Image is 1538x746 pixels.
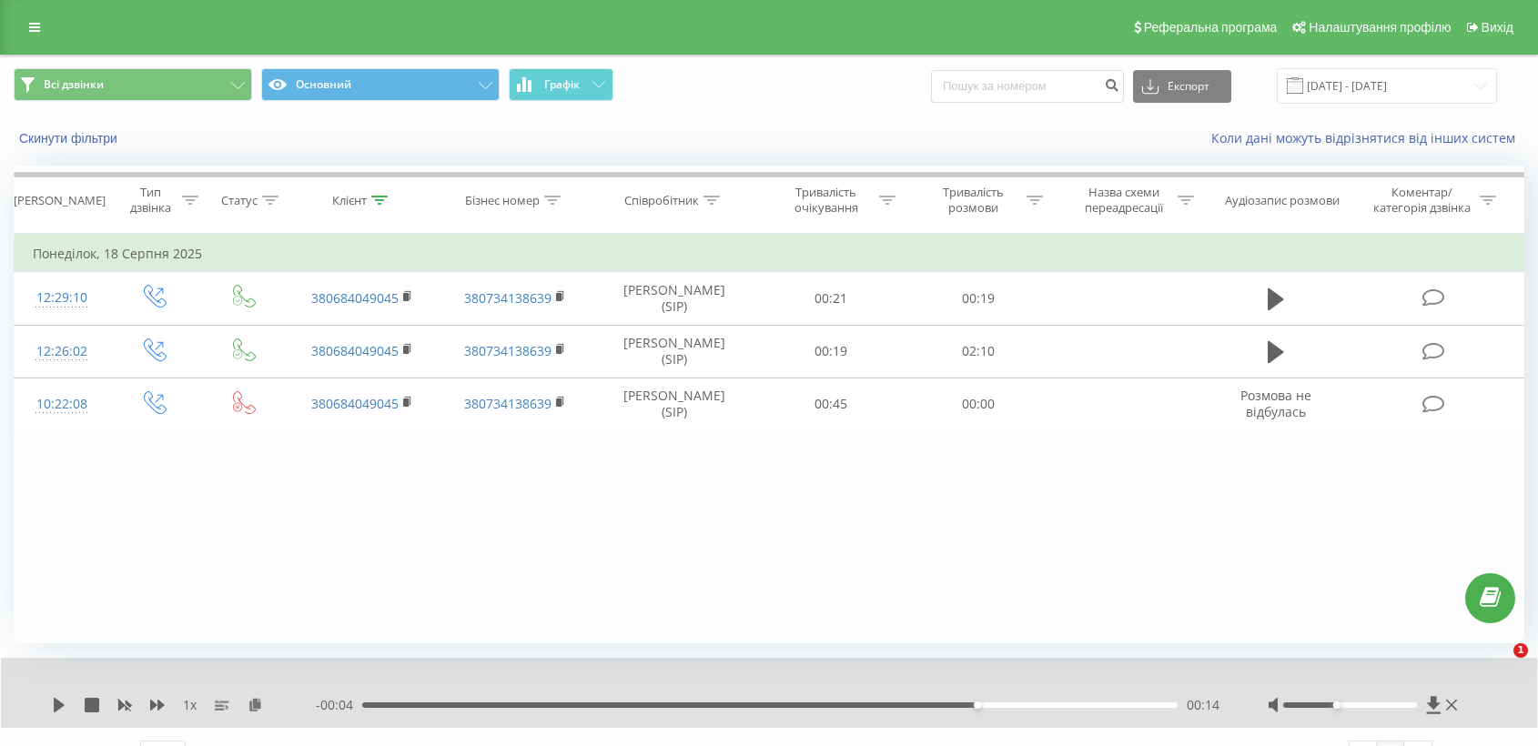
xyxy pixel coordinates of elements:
[44,77,104,92] span: Всі дзвінки
[221,193,258,208] div: Статус
[1076,185,1173,216] div: Назва схеми переадресації
[624,193,699,208] div: Співробітник
[465,193,540,208] div: Бізнес номер
[509,68,613,101] button: Графік
[1211,129,1524,146] a: Коли дані можуть відрізнятися вiд інших систем
[925,185,1022,216] div: Тривалість розмови
[15,236,1524,272] td: Понеділок, 18 Серпня 2025
[311,342,399,359] a: 380684049045
[1482,20,1513,35] span: Вихід
[183,696,197,714] span: 1 x
[261,68,500,101] button: Основний
[592,325,756,378] td: [PERSON_NAME] (SIP)
[33,280,90,316] div: 12:29:10
[1333,701,1341,709] div: Accessibility label
[14,193,106,208] div: [PERSON_NAME]
[14,68,252,101] button: Всі дзвінки
[1476,643,1520,687] iframe: Intercom live chat
[905,325,1052,378] td: 02:10
[33,387,90,422] div: 10:22:08
[757,378,905,430] td: 00:45
[777,185,875,216] div: Тривалість очікування
[931,70,1124,103] input: Пошук за номером
[592,272,756,325] td: [PERSON_NAME] (SIP)
[464,289,551,307] a: 380734138639
[1225,193,1340,208] div: Аудіозапис розмови
[33,334,90,369] div: 12:26:02
[125,185,177,216] div: Тип дзвінка
[1133,70,1231,103] button: Експорт
[332,193,367,208] div: Клієнт
[1240,387,1311,420] span: Розмова не відбулась
[592,378,756,430] td: [PERSON_NAME] (SIP)
[544,78,580,91] span: Графік
[1144,20,1278,35] span: Реферальна програма
[757,272,905,325] td: 00:21
[905,272,1052,325] td: 00:19
[905,378,1052,430] td: 00:00
[1513,643,1528,658] span: 1
[311,289,399,307] a: 380684049045
[757,325,905,378] td: 00:19
[1187,696,1219,714] span: 00:14
[1309,20,1451,35] span: Налаштування профілю
[464,395,551,412] a: 380734138639
[14,130,126,146] button: Скинути фільтри
[974,701,981,709] div: Accessibility label
[464,342,551,359] a: 380734138639
[1369,185,1475,216] div: Коментар/категорія дзвінка
[316,696,362,714] span: - 00:04
[311,395,399,412] a: 380684049045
